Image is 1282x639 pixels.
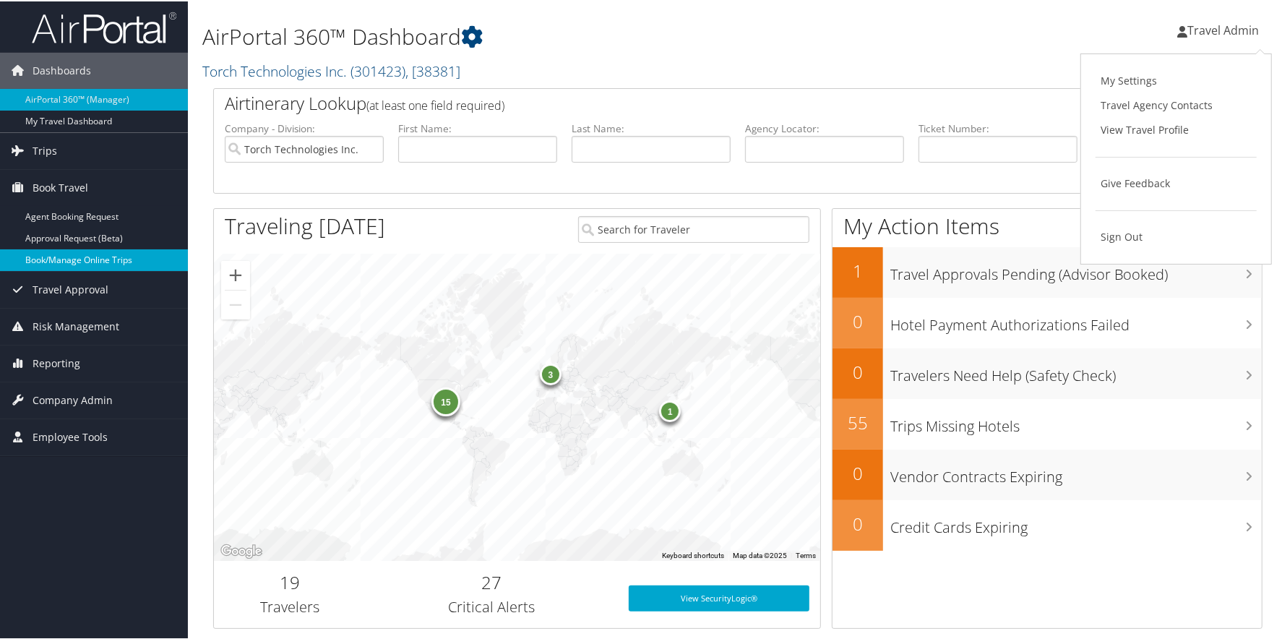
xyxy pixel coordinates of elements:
[221,289,250,318] button: Zoom out
[1096,223,1257,248] a: Sign Out
[833,398,1262,448] a: 55Trips Missing Hotels
[833,296,1262,347] a: 0Hotel Payment Authorizations Failed
[629,584,809,610] a: View SecurityLogic®
[202,20,916,51] h1: AirPortal 360™ Dashboard
[890,357,1262,385] h3: Travelers Need Help (Safety Check)
[1096,92,1257,116] a: Travel Agency Contacts
[225,596,355,616] h3: Travelers
[833,448,1262,499] a: 0Vendor Contracts Expiring
[225,90,1163,114] h2: Airtinerary Lookup
[405,60,460,80] span: , [ 38381 ]
[540,362,562,384] div: 3
[350,60,405,80] span: ( 301423 )
[662,549,724,559] button: Keyboard shortcuts
[572,120,731,134] label: Last Name:
[890,256,1262,283] h3: Travel Approvals Pending (Advisor Booked)
[225,120,384,134] label: Company - Division:
[33,132,57,168] span: Trips
[33,307,119,343] span: Risk Management
[833,308,883,333] h2: 0
[660,399,681,421] div: 1
[1096,67,1257,92] a: My Settings
[833,409,883,434] h2: 55
[890,306,1262,334] h3: Hotel Payment Authorizations Failed
[890,509,1262,536] h3: Credit Cards Expiring
[33,344,80,380] span: Reporting
[218,541,265,559] img: Google
[833,210,1262,240] h1: My Action Items
[33,168,88,205] span: Book Travel
[733,550,787,558] span: Map data ©2025
[218,541,265,559] a: Open this area in Google Maps (opens a new window)
[833,460,883,484] h2: 0
[221,260,250,288] button: Zoom in
[33,270,108,306] span: Travel Approval
[398,120,557,134] label: First Name:
[33,418,108,454] span: Employee Tools
[833,246,1262,296] a: 1Travel Approvals Pending (Advisor Booked)
[431,386,460,415] div: 15
[919,120,1077,134] label: Ticket Number:
[890,408,1262,435] h3: Trips Missing Hotels
[33,381,113,417] span: Company Admin
[225,569,355,593] h2: 19
[578,215,809,241] input: Search for Traveler
[366,96,504,112] span: (at least one field required)
[833,510,883,535] h2: 0
[833,257,883,282] h2: 1
[796,550,816,558] a: Terms (opens in new tab)
[32,9,176,43] img: airportal-logo.png
[890,458,1262,486] h3: Vendor Contracts Expiring
[377,569,607,593] h2: 27
[377,596,607,616] h3: Critical Alerts
[225,210,385,240] h1: Traveling [DATE]
[833,347,1262,398] a: 0Travelers Need Help (Safety Check)
[745,120,904,134] label: Agency Locator:
[833,359,883,383] h2: 0
[833,499,1262,549] a: 0Credit Cards Expiring
[33,51,91,87] span: Dashboards
[1096,116,1257,141] a: View Travel Profile
[1187,21,1259,37] span: Travel Admin
[1096,170,1257,194] a: Give Feedback
[202,60,460,80] a: Torch Technologies Inc.
[1177,7,1273,51] a: Travel Admin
